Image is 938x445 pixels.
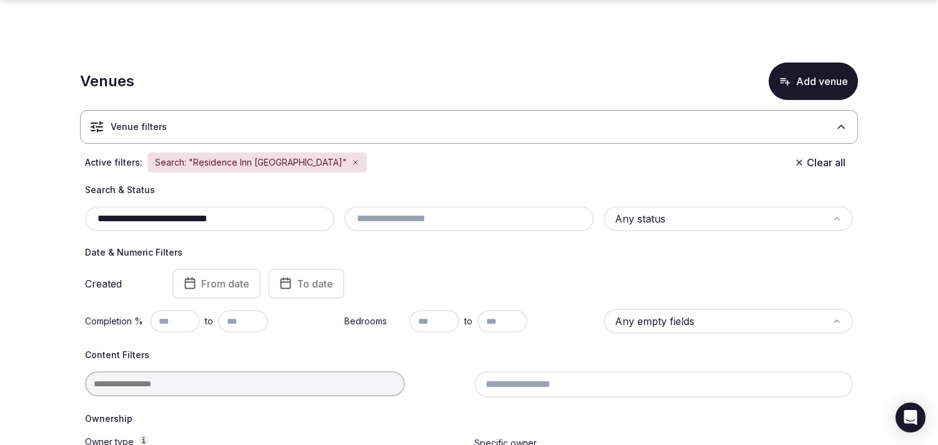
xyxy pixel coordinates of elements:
h4: Date & Numeric Filters [85,246,853,259]
span: to [205,315,213,327]
span: To date [297,277,333,290]
span: Search: "Residence Inn [GEOGRAPHIC_DATA]" [155,156,347,169]
button: Clear all [787,151,853,174]
button: Owner type [139,435,149,445]
label: Bedrooms [344,315,404,327]
button: Add venue [769,62,858,100]
h4: Search & Status [85,184,853,196]
h4: Ownership [85,412,853,425]
div: Open Intercom Messenger [896,402,926,432]
h4: Content Filters [85,349,853,361]
h1: Venues [80,71,134,92]
span: Active filters: [85,156,142,169]
button: From date [172,269,261,299]
span: From date [201,277,249,290]
label: Completion % [85,315,145,327]
label: Created [85,279,155,289]
button: To date [268,269,344,299]
span: to [464,315,472,327]
h3: Venue filters [111,121,167,133]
